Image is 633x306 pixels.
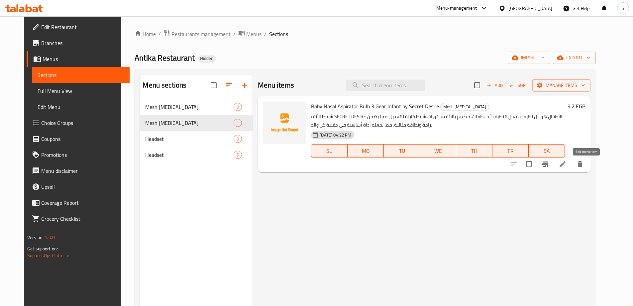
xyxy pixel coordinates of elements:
[386,146,417,156] span: TU
[221,77,237,93] span: Sort sections
[505,80,532,91] span: Sort items
[41,119,124,127] span: Choice Groups
[317,132,354,138] span: [DATE] 04:22 PM
[27,131,130,147] a: Coupons
[41,167,124,175] span: Menu disclaimer
[346,80,425,91] input: search
[158,30,161,38] li: /
[27,147,130,163] a: Promotions
[311,113,565,129] p: شفاط الأنف SECRET DESIRE للأطفال هو حل لطيف وفعال لتنظيف أنف طفلك. مصمم بثلاثة مستويات شفط قابلة ...
[27,211,130,227] a: Grocery Checklist
[440,103,489,111] div: Mesh Nebulizer
[135,50,195,65] span: Antika Restaurant
[27,244,58,253] span: Get support on:
[27,19,130,35] a: Edit Restaurant
[311,144,348,157] button: SU
[508,52,550,64] button: import
[145,119,234,127] div: Mesh Nebulizer
[269,30,288,38] span: Sections
[238,30,262,38] a: Menus
[207,78,221,92] span: Select all sections
[234,152,242,158] span: 5
[163,30,231,38] a: Restaurants management
[532,79,590,92] button: Manage items
[140,115,253,131] div: Mesh [MEDICAL_DATA]1
[263,102,306,144] img: Baby Nasal Aspirator Bulb 3 Gear Infant by Secret Desire
[27,51,130,67] a: Menus
[264,30,266,38] li: /
[27,35,130,51] a: Branches
[32,83,130,99] a: Full Menu View
[145,103,234,111] div: Mesh Nebulizer
[423,146,454,156] span: WE
[32,67,130,83] a: Sections
[140,99,253,115] div: Mesh [MEDICAL_DATA]0
[32,99,130,115] a: Edit Menu
[234,104,242,110] span: 0
[45,233,55,242] span: 1.0.0
[495,146,526,156] span: FR
[486,82,504,89] span: Add
[350,146,381,156] span: MO
[27,115,130,131] a: Choice Groups
[43,55,124,63] span: Menus
[513,54,545,62] span: import
[456,144,492,157] button: TH
[234,136,242,142] span: 0
[348,144,384,157] button: MO
[233,30,236,38] li: /
[436,4,477,12] div: Menu-management
[41,39,124,47] span: Branches
[384,144,420,157] button: TU
[135,30,596,38] nav: breadcrumb
[197,56,216,61] span: Hidden
[197,55,216,63] div: Hidden
[41,199,124,207] span: Coverage Report
[27,179,130,195] a: Upsell
[558,54,590,62] span: export
[538,81,585,90] span: Manage items
[41,135,124,143] span: Coupons
[38,71,124,79] span: Sections
[145,151,234,159] span: Headset
[508,5,552,12] div: [GEOGRAPHIC_DATA]
[622,5,624,12] span: a
[38,103,124,111] span: Edit Menu
[234,135,242,143] div: items
[234,120,242,126] span: 1
[441,103,489,111] span: Mesh [MEDICAL_DATA]
[145,103,234,111] span: Mesh [MEDICAL_DATA]
[140,96,253,165] nav: Menu sections
[27,195,130,211] a: Coverage Report
[135,30,156,38] a: Home
[484,80,505,91] span: Add item
[237,77,253,93] button: Add section
[508,80,530,91] button: Sort
[529,144,565,157] button: SA
[27,251,69,260] a: Support.OpsPlatform
[246,30,262,38] span: Menus
[470,78,484,92] span: Select section
[41,23,124,31] span: Edit Restaurant
[145,135,234,143] div: Headset
[140,147,253,163] div: Headset5
[234,103,242,111] div: items
[484,80,505,91] button: Add
[234,151,242,159] div: items
[145,119,234,127] span: Mesh [MEDICAL_DATA]
[531,146,562,156] span: SA
[140,131,253,147] div: Headset0
[311,101,439,111] span: Baby Nasal Aspirator Bulb 3 Gear Infant by Secret Desire
[27,233,44,242] span: Version:
[171,30,231,38] span: Restaurants management
[553,52,596,64] button: export
[568,102,585,111] h6: 9.2 EGP
[143,80,186,90] h2: Menu sections
[41,183,124,191] span: Upsell
[572,156,588,172] button: delete
[27,163,130,179] a: Menu disclaimer
[258,80,294,90] h2: Menu items
[537,156,553,172] button: Branch-specific-item
[510,82,528,89] span: Sort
